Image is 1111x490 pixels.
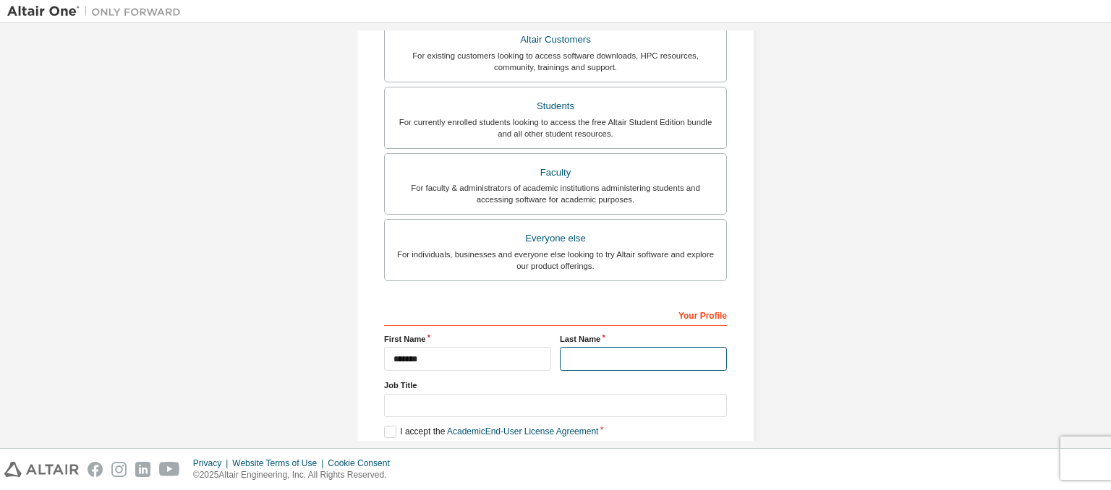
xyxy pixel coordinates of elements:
label: Job Title [384,379,727,391]
img: linkedin.svg [135,462,150,477]
img: instagram.svg [111,462,127,477]
div: For currently enrolled students looking to access the free Altair Student Edition bundle and all ... [393,116,718,139]
img: altair_logo.svg [4,462,79,477]
div: For faculty & administrators of academic institutions administering students and accessing softwa... [393,182,718,205]
img: youtube.svg [159,462,180,477]
div: Faculty [393,163,718,183]
div: Privacy [193,457,232,469]
div: For individuals, businesses and everyone else looking to try Altair software and explore our prod... [393,249,718,272]
label: Last Name [560,333,727,345]
div: For existing customers looking to access software downloads, HPC resources, community, trainings ... [393,50,718,73]
p: © 2025 Altair Engineering, Inc. All Rights Reserved. [193,469,399,481]
div: Everyone else [393,228,718,249]
div: Students [393,96,718,116]
label: First Name [384,333,551,345]
div: Your Profile [384,303,727,326]
div: Cookie Consent [328,457,398,469]
div: Website Terms of Use [232,457,328,469]
img: facebook.svg [88,462,103,477]
a: Academic End-User License Agreement [447,426,598,437]
label: I accept the [384,426,598,438]
img: Altair One [7,4,188,19]
div: Altair Customers [393,30,718,50]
